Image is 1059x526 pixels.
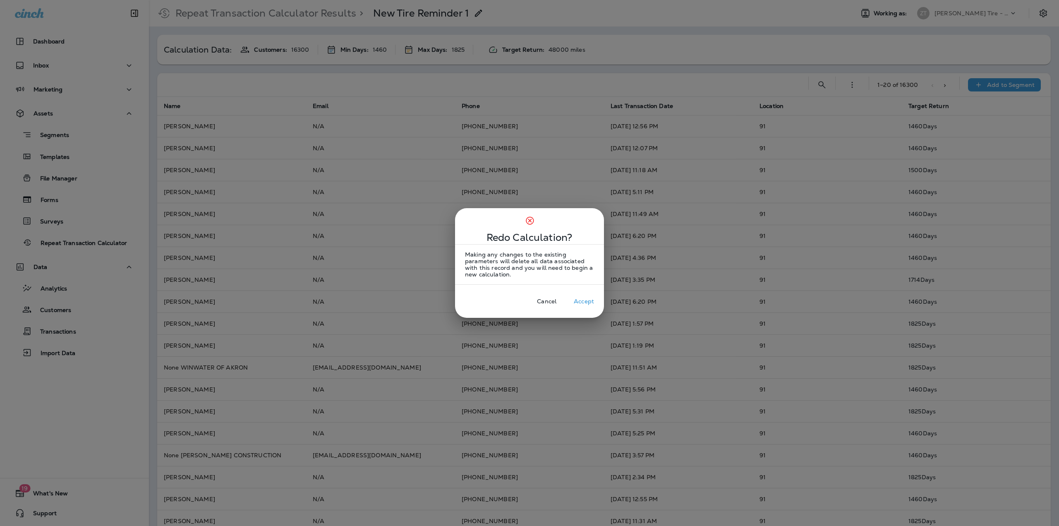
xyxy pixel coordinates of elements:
[486,234,573,241] p: Redo Calculation?
[530,295,563,308] button: Cancel
[537,298,556,305] p: Cancel
[465,251,594,278] p: Making any changes to the existing parameters will delete all data associated with this record an...
[574,298,594,305] p: Accept
[567,295,601,308] button: Accept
